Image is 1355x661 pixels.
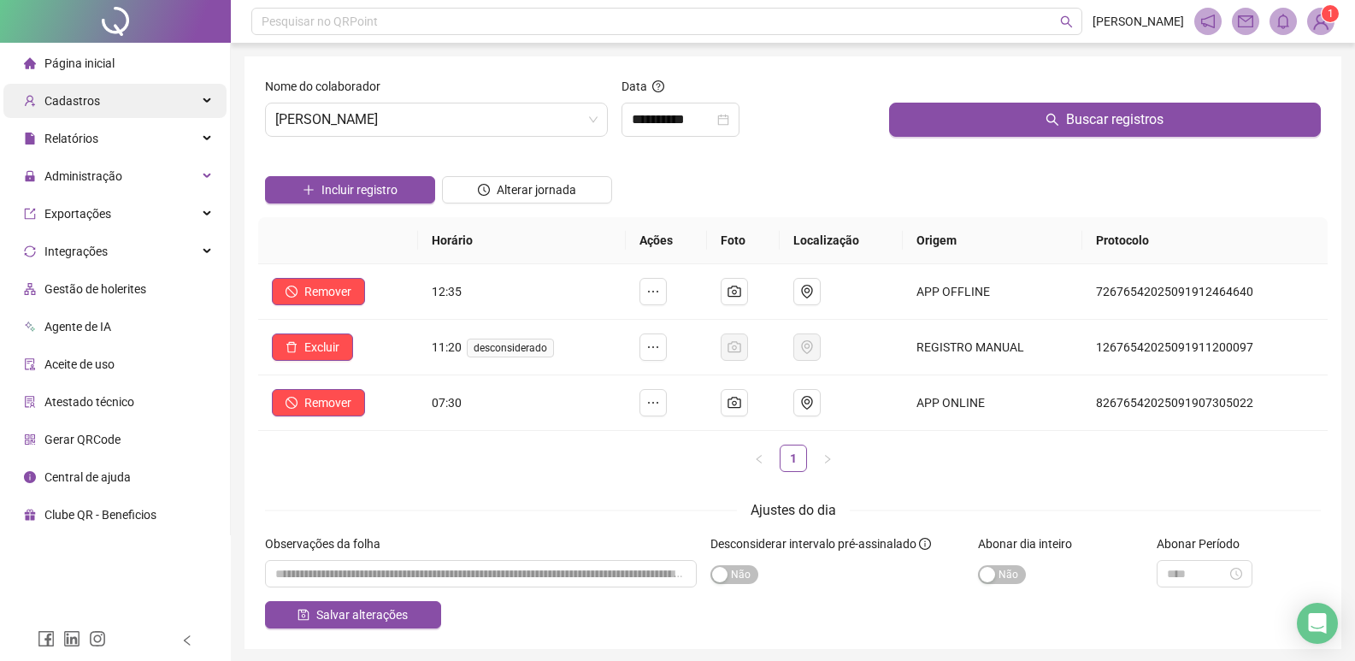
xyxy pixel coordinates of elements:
span: left [181,634,193,646]
span: Gerar QRCode [44,433,121,446]
li: Próxima página [814,445,841,472]
span: environment [800,396,814,410]
th: Localização [780,217,904,264]
td: APP OFFLINE [903,264,1082,320]
span: gift [24,509,36,521]
th: Foto [707,217,780,264]
span: plus [303,184,315,196]
button: Incluir registro [265,176,435,204]
td: 72676542025091912464640 [1082,264,1328,320]
span: Remover [304,282,351,301]
span: audit [24,358,36,370]
a: Alterar jornada [442,185,612,198]
span: [PERSON_NAME] [1093,12,1184,31]
span: ellipsis [646,396,660,410]
span: environment [800,285,814,298]
span: 07:30 [432,396,462,410]
span: facebook [38,630,55,647]
div: Open Intercom Messenger [1297,603,1338,644]
label: Abonar dia inteiro [978,534,1083,553]
span: export [24,208,36,220]
button: Alterar jornada [442,176,612,204]
span: Incluir registro [321,180,398,199]
span: Atestado técnico [44,395,134,409]
span: camera [728,285,741,298]
td: APP ONLINE [903,375,1082,431]
span: 12:35 [432,285,462,298]
label: Nome do colaborador [265,77,392,96]
span: Exportações [44,207,111,221]
span: Integrações [44,245,108,258]
span: notification [1200,14,1216,29]
th: Origem [903,217,1082,264]
span: right [822,454,833,464]
span: ellipsis [646,285,660,298]
span: sync [24,245,36,257]
img: 93960 [1308,9,1334,34]
span: Aceite de uso [44,357,115,371]
td: 82676542025091907305022 [1082,375,1328,431]
span: ellipsis [646,340,660,354]
button: Excluir [272,333,353,361]
span: camera [728,396,741,410]
th: Horário [418,217,626,264]
span: Cadastros [44,94,100,108]
span: Desconsiderar intervalo pré-assinalado [710,537,916,551]
span: desconsiderado [467,339,554,357]
span: left [754,454,764,464]
span: solution [24,396,36,408]
span: delete [286,341,298,353]
span: Administração [44,169,122,183]
button: Buscar registros [889,103,1321,137]
span: WESLEY SANTANA SILVA [275,103,598,136]
span: user-add [24,95,36,107]
span: stop [286,397,298,409]
span: home [24,57,36,69]
li: 1 [780,445,807,472]
span: Relatórios [44,132,98,145]
span: Página inicial [44,56,115,70]
span: Remover [304,393,351,412]
button: right [814,445,841,472]
button: Salvar alterações [265,601,441,629]
span: Alterar jornada [497,180,576,199]
span: linkedin [63,630,80,647]
span: 11:20 [432,340,561,354]
span: Ajustes do dia [751,502,836,518]
span: Clube QR - Beneficios [44,508,156,522]
button: Remover [272,389,365,416]
label: Observações da folha [265,534,392,553]
span: apartment [24,283,36,295]
span: instagram [89,630,106,647]
li: Página anterior [745,445,773,472]
span: Data [622,80,647,93]
span: search [1046,113,1059,127]
a: 1 [781,446,806,471]
span: lock [24,170,36,182]
span: save [298,609,309,621]
label: Abonar Período [1157,534,1251,553]
td: REGISTRO MANUAL [903,320,1082,375]
span: info-circle [919,538,931,550]
button: left [745,445,773,472]
span: Central de ajuda [44,470,131,484]
th: Ações [626,217,706,264]
span: info-circle [24,471,36,483]
span: search [1060,15,1073,28]
span: question-circle [652,80,664,92]
span: file [24,133,36,145]
span: 1 [1328,8,1334,20]
button: Remover [272,278,365,305]
span: Agente de IA [44,320,111,333]
span: mail [1238,14,1253,29]
span: bell [1275,14,1291,29]
sup: Atualize o seu contato no menu Meus Dados [1322,5,1339,22]
td: 12676542025091911200097 [1082,320,1328,375]
th: Protocolo [1082,217,1328,264]
span: stop [286,286,298,298]
span: clock-circle [478,184,490,196]
span: Buscar registros [1066,109,1164,130]
span: Salvar alterações [316,605,408,624]
span: qrcode [24,434,36,446]
span: Gestão de holerites [44,282,146,296]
